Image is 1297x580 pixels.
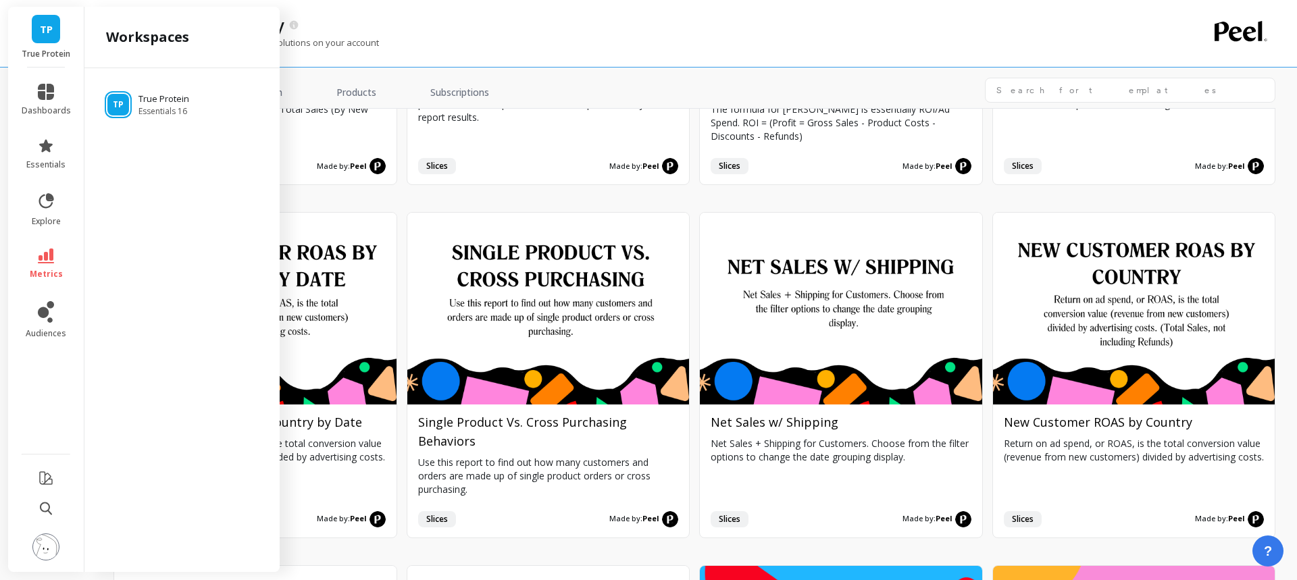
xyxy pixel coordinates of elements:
[138,106,189,117] span: Essentials 16
[22,105,71,116] span: dashboards
[113,99,124,110] span: TP
[32,533,59,560] img: profile picture
[1264,542,1272,560] span: ?
[138,93,189,106] p: True Protein
[1252,535,1283,566] button: ?
[32,216,61,227] span: explore
[113,78,505,109] nav: Tabs
[320,78,392,109] a: Products
[22,49,71,59] p: True Protein
[106,28,189,47] h2: workspaces
[30,269,63,280] span: metrics
[26,328,66,339] span: audiences
[40,22,53,37] span: TP
[985,78,1275,103] input: Search for templates
[414,78,505,109] a: Subscriptions
[26,159,66,170] span: essentials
